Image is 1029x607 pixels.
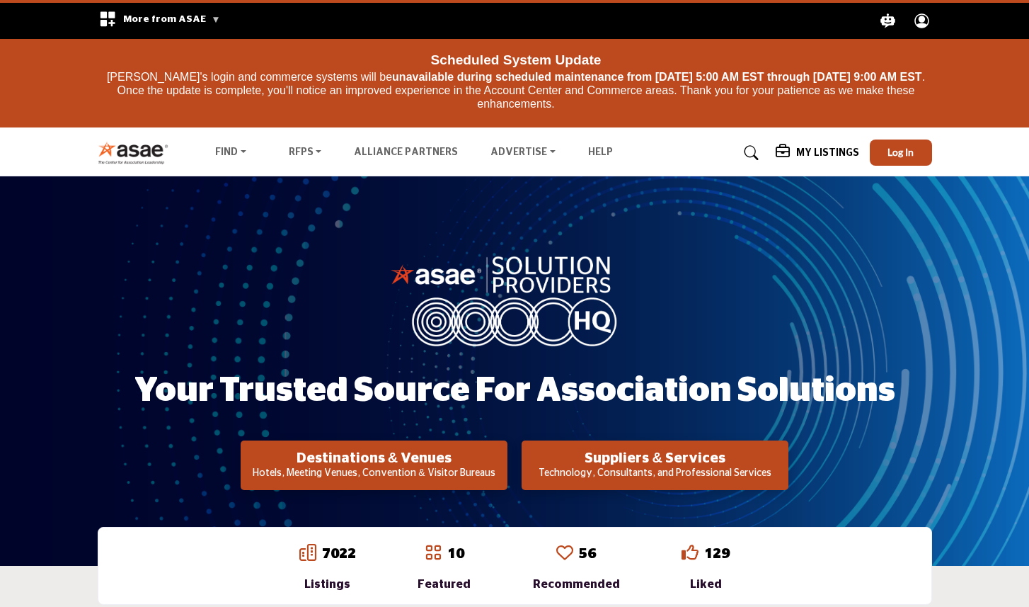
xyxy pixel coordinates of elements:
[556,544,573,564] a: Go to Recommended
[101,70,931,111] p: [PERSON_NAME]'s login and commerce systems will be . Once the update is complete, you'll notice a...
[245,467,503,481] p: Hotels, Meeting Venues, Convention & Visitor Bureaus
[481,143,565,163] a: Advertise
[579,547,596,561] a: 56
[279,143,332,163] a: RFPs
[241,441,507,490] button: Destinations & Venues Hotels, Meeting Venues, Convention & Visitor Bureaus
[322,547,356,561] a: 7022
[533,576,620,593] div: Recommended
[134,369,895,413] h1: Your Trusted Source for Association Solutions
[796,147,859,159] h5: My Listings
[205,143,256,163] a: Find
[870,140,932,166] button: Log In
[447,547,464,561] a: 10
[704,547,730,561] a: 129
[526,450,784,467] h2: Suppliers & Services
[392,71,922,83] strong: unavailable during scheduled maintenance from [DATE] 5:00 AM EST through [DATE] 9:00 AM EST
[90,3,229,39] div: More from ASAE
[887,146,914,158] span: Log In
[522,441,788,490] button: Suppliers & Services Technology, Consultants, and Professional Services
[526,467,784,481] p: Technology, Consultants, and Professional Services
[98,141,176,164] img: Site Logo
[588,147,613,157] a: Help
[354,147,458,157] a: Alliance Partners
[418,576,471,593] div: Featured
[730,142,768,164] a: Search
[776,144,859,161] div: My Listings
[425,544,442,564] a: Go to Featured
[123,14,220,24] span: More from ASAE
[101,46,931,70] div: Scheduled System Update
[682,544,699,561] i: Go to Liked
[391,253,638,346] img: image
[682,576,730,593] div: Liked
[299,576,356,593] div: Listings
[245,450,503,467] h2: Destinations & Venues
